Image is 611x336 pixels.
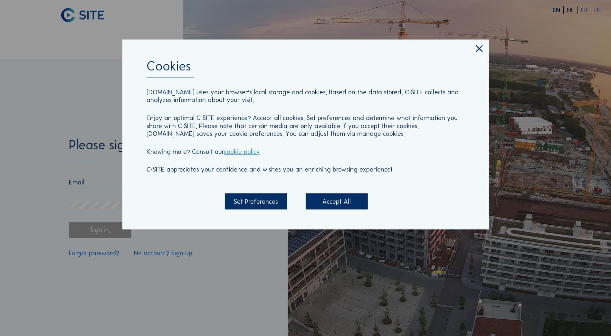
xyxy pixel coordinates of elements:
p: C-SITE appreciates your confidence and wishes you an enriching browsing experience! [147,165,464,173]
p: Knowing more? Consult our [147,147,464,155]
div: Set Preferences [225,193,287,209]
p: Enjoy an optimal C-SITE experience? Accept all cookies. Set preferences and determine what inform... [147,114,464,137]
p: [DOMAIN_NAME] uses your browser's local storage and cookies. Based on the data stored, C-SITE col... [147,88,464,104]
div: Accept All [306,193,368,209]
a: cookie policy [224,147,260,155]
div: Cookies [147,60,464,78]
